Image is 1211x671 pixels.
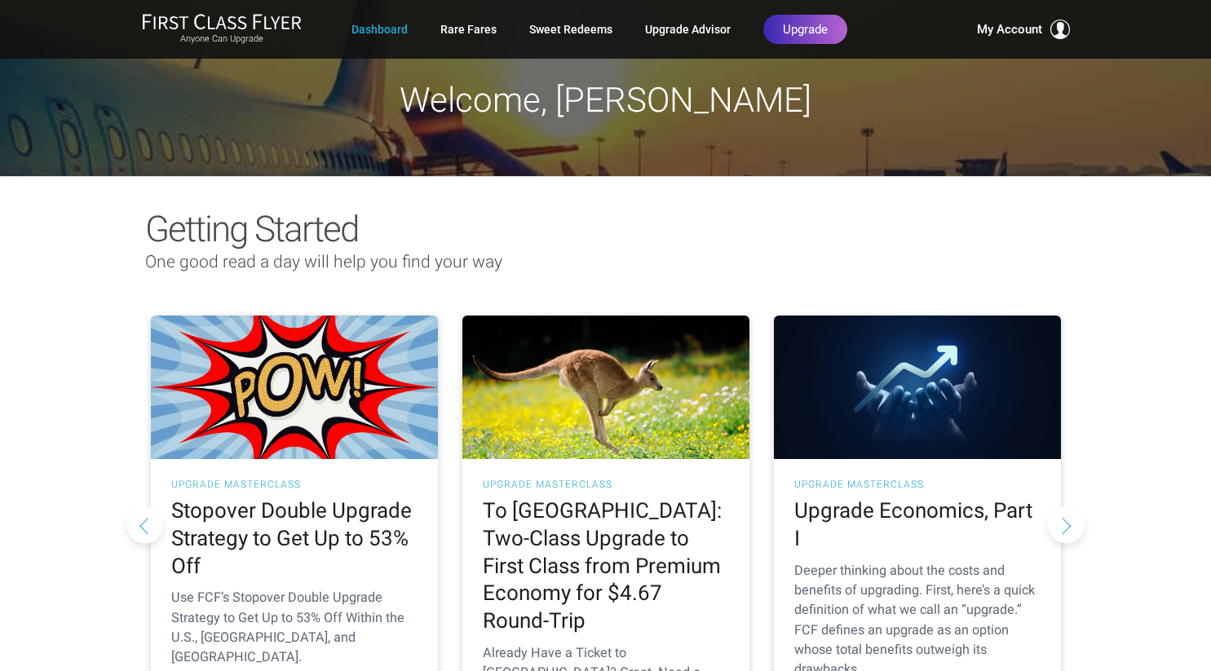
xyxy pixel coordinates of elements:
[483,479,729,489] h3: UPGRADE MASTERCLASS
[1048,506,1085,543] button: Next slide
[400,80,811,120] span: Welcome, [PERSON_NAME]
[794,497,1041,553] h2: Upgrade Economics, Part I
[645,15,731,44] a: Upgrade Advisor
[794,479,1041,489] h3: UPGRADE MASTERCLASS
[171,497,418,580] h2: Stopover Double Upgrade Strategy to Get Up to 53% Off
[171,479,418,489] h3: UPGRADE MASTERCLASS
[145,208,358,250] span: Getting Started
[977,20,1042,39] span: My Account
[529,15,612,44] a: Sweet Redeems
[483,497,729,635] h2: To [GEOGRAPHIC_DATA]: Two-Class Upgrade to First Class from Premium Economy for $4.67 Round-Trip
[142,13,302,30] img: First Class Flyer
[763,15,847,44] a: Upgrade
[142,33,302,45] small: Anyone Can Upgrade
[142,13,302,46] a: First Class FlyerAnyone Can Upgrade
[145,252,502,271] span: One good read a day will help you find your way
[351,15,408,44] a: Dashboard
[126,506,163,543] button: Previous slide
[171,588,418,667] p: Use FCF’s Stopover Double Upgrade Strategy to Get Up to 53% Off Within the U.S., [GEOGRAPHIC_DATA...
[977,20,1070,39] button: My Account
[440,15,497,44] a: Rare Fares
